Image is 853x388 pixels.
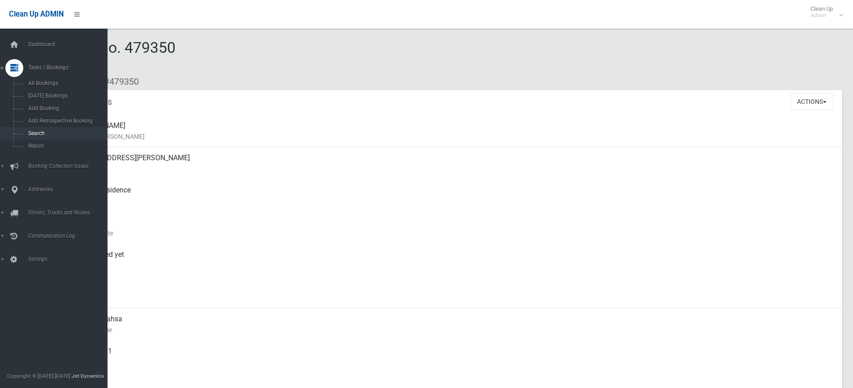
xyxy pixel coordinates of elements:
[72,341,835,373] div: 0449591221
[26,163,114,169] span: Booking Collection Issues
[26,118,107,124] span: Add Retrospective Booking
[72,244,835,276] div: Not collected yet
[810,12,833,19] small: Admin
[72,373,104,379] strong: Jet Dynamics
[9,10,64,18] span: Clean Up ADMIN
[790,94,833,110] button: Actions
[26,105,107,111] span: Add Booking
[72,196,835,206] small: Pickup Point
[72,260,835,271] small: Collected At
[26,256,114,262] span: Settings
[26,186,114,192] span: Addresses
[72,292,835,303] small: Zone
[72,115,835,147] div: [PERSON_NAME]
[26,64,114,71] span: Tasks / Bookings
[72,147,835,179] div: [STREET_ADDRESS][PERSON_NAME]
[72,308,835,341] div: Montaha Bahsa
[26,80,107,86] span: All Bookings
[26,130,107,136] span: Search
[72,357,835,367] small: Mobile
[72,179,835,212] div: Front of Residence
[72,276,835,308] div: [DATE]
[7,373,70,379] span: Copyright © [DATE]-[DATE]
[26,209,114,216] span: Drivers, Trucks and Routes
[72,131,835,142] small: Name of [PERSON_NAME]
[39,38,176,73] span: Booking No. 479350
[26,233,114,239] span: Communication Log
[26,93,107,99] span: [DATE] Bookings
[26,143,107,149] span: Report
[72,163,835,174] small: Address
[26,41,114,47] span: Dashboard
[72,228,835,239] small: Collection Date
[806,5,842,19] span: Clean Up
[72,212,835,244] div: [DATE]
[72,324,835,335] small: Contact Name
[98,73,139,90] li: #479350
